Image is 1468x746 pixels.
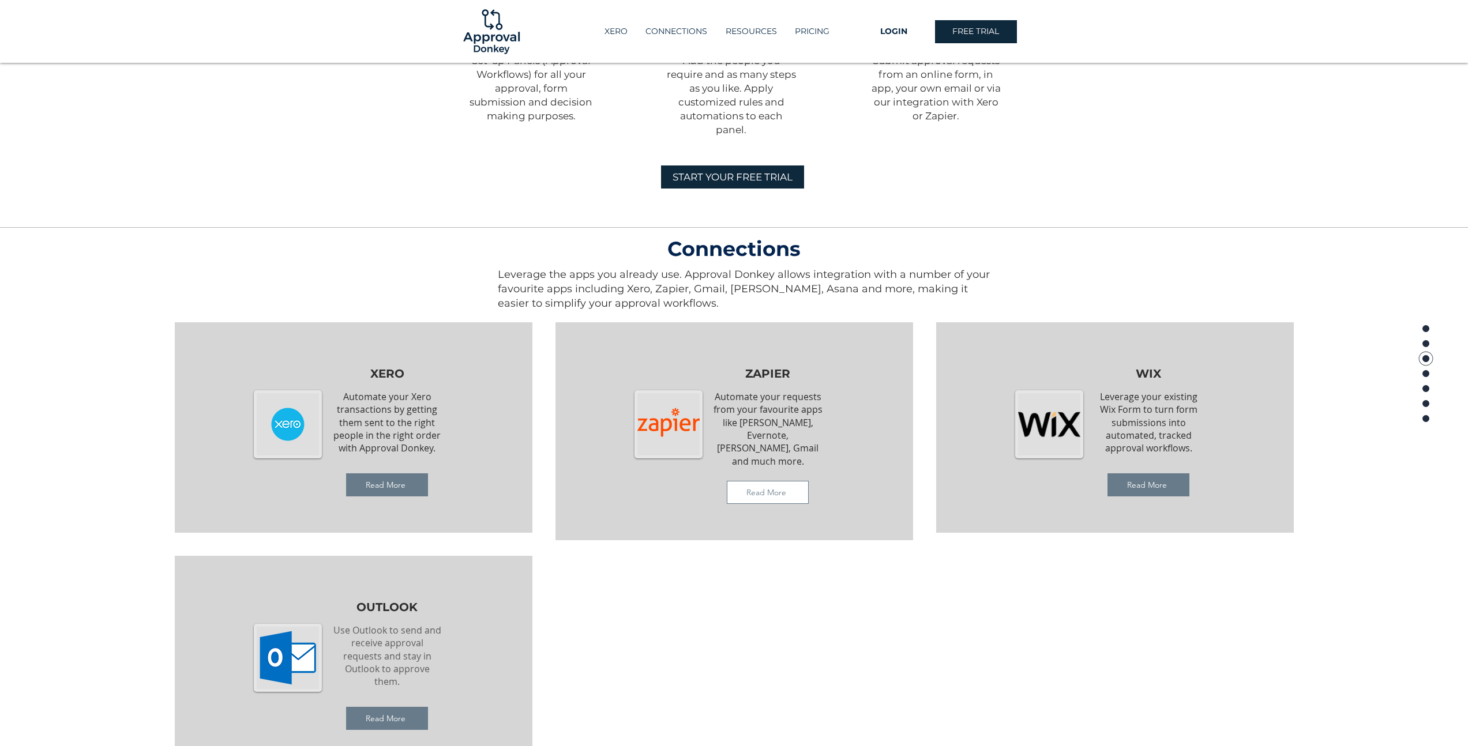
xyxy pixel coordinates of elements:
a: CONNECTIONS [636,22,716,41]
img: Logo - Blue.png [257,393,319,455]
span: Automate your Xero transactions by getting them sent to the right people in the right order with ... [333,390,441,455]
span: Leverage your existing Wix Form to turn form submissions into automated, tracked approval workflows. [1100,390,1197,455]
span: WIX [1136,367,1161,380]
span: XERO [370,367,404,380]
span: Leverage the apps you already use. Approval Donkey allows integration with a number of your favou... [498,268,990,310]
p: PRICING [789,22,835,41]
nav: Site [581,22,853,41]
span: Automate your requests from your favourite apps like [PERSON_NAME], Evernote, [PERSON_NAME], Gmai... [714,390,823,468]
img: Zapier_logo_square.png [637,393,700,455]
span: LOGIN [880,26,907,37]
img: PngItem_3398177 copy.png [1018,393,1080,455]
img: Logo-01.png [460,1,523,63]
span: Read More [1127,480,1167,490]
span: Read More [746,487,786,498]
span: ZAPIER [745,367,790,380]
p: Use Outlook to send and receive approval requests and stay in Outlook to approve them. [332,624,443,688]
span: Connections [667,236,801,261]
span: FREE TRIAL [952,26,999,37]
a: LOGIN [853,20,935,43]
div: RESOURCES [716,22,786,41]
span: Submit approval requests from an online form, in app, your own email or via our integration with ... [872,55,1001,122]
p: XERO [599,22,633,41]
a: START YOUR FREE TRIAL [661,165,804,189]
p: CONNECTIONS [640,22,713,41]
nav: Page [1418,321,1434,425]
span: Read More [366,480,406,490]
span: OUTLOOK [356,600,418,614]
span: Read More [366,713,406,724]
a: Read More [346,473,428,496]
span: Set-up Panels (Approval Workflows) for all your approval, form submission and decision making pur... [470,55,592,122]
a: PRICING [786,22,839,41]
a: Read More [346,707,428,730]
a: FREE TRIAL [935,20,1017,43]
img: logo-outlook-34065.png [257,627,319,689]
a: Read More [727,481,809,504]
span: START YOUR FREE TRIAL [673,171,793,184]
a: XERO [595,22,636,41]
p: RESOURCES [720,22,783,41]
a: Read More [1107,473,1189,496]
